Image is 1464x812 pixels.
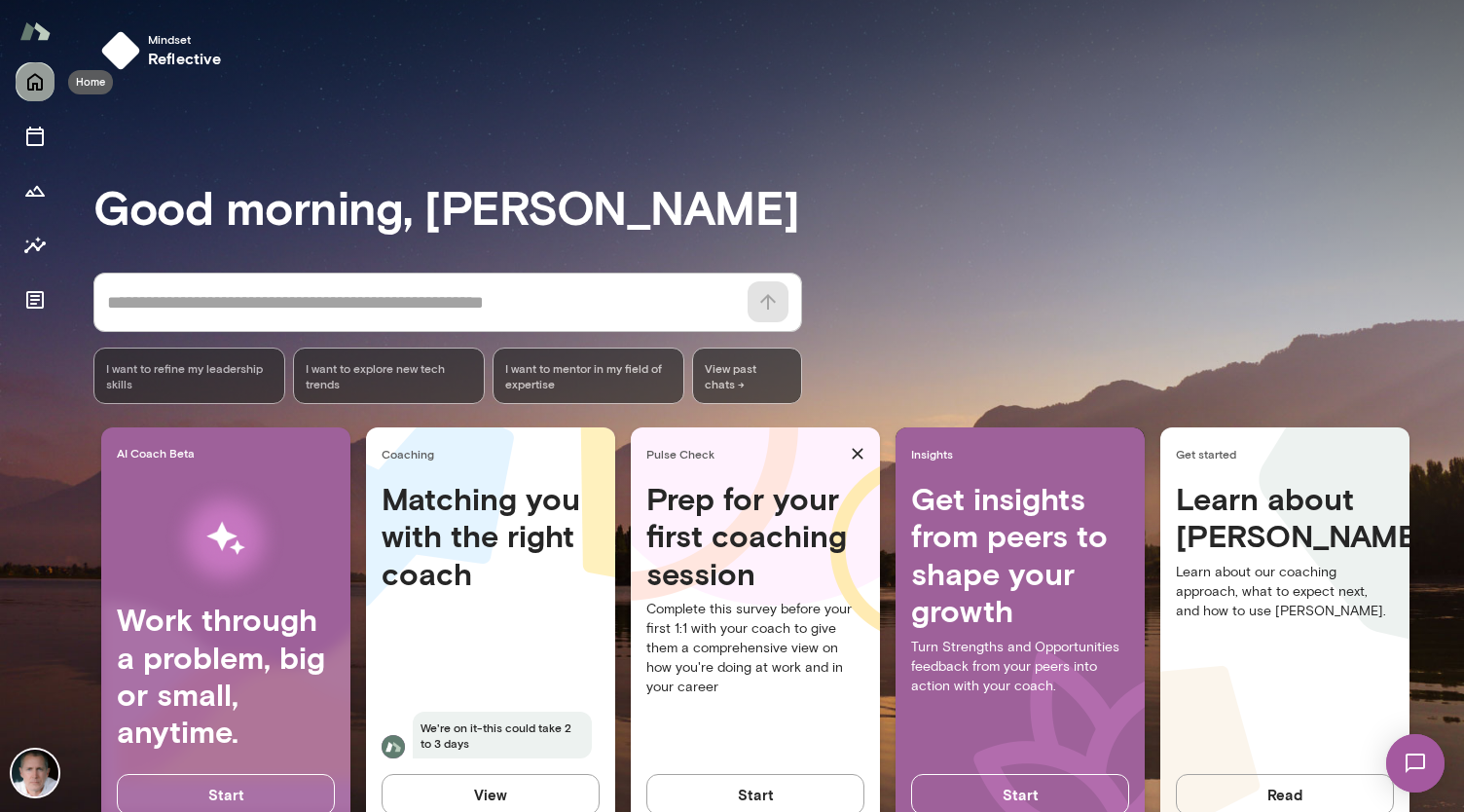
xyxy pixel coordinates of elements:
img: AI Workflows [139,477,312,601]
h4: Prep for your first coaching session [646,480,864,592]
h4: Get insights from peers to shape your growth [911,480,1129,630]
p: Turn Strengths and Opportunities feedback from your peers into action with your coach. [911,638,1129,696]
span: We're on it-this could take 2 to 3 days [413,712,592,758]
img: Mento [19,13,51,50]
h4: Matching you with the right coach [382,480,600,592]
h6: reflective [148,47,222,70]
p: Learn about our coaching approach, what to expect next, and how to use [PERSON_NAME]. [1176,563,1394,621]
span: Insights [911,446,1137,461]
div: I want to explore new tech trends [293,348,485,404]
span: Pulse Check [646,446,843,461]
span: I want to mentor in my field of expertise [505,360,672,391]
h3: Good morning, [PERSON_NAME] [93,179,1464,234]
div: I want to refine my leadership skills [93,348,285,404]
button: Sessions [16,117,55,156]
span: Coaching [382,446,607,461]
button: Documents [16,280,55,319]
span: View past chats -> [692,348,802,404]
h4: Learn about [PERSON_NAME] [1176,480,1394,555]
button: Mindsetreflective [93,23,238,78]
button: Home [16,62,55,101]
span: AI Coach Beta [117,445,343,461]
span: Mindset [148,31,222,47]
span: Get started [1176,446,1402,461]
div: I want to mentor in my field of expertise [493,348,684,404]
p: Complete this survey before your first 1:1 with your coach to give them a comprehensive view on h... [646,600,864,697]
img: Mike Lane [12,750,58,796]
span: I want to explore new tech trends [306,360,472,391]
span: I want to refine my leadership skills [106,360,273,391]
div: Home [68,70,113,94]
h4: Work through a problem, big or small, anytime. [117,601,335,751]
button: Growth Plan [16,171,55,210]
button: Insights [16,226,55,265]
img: mindset [101,31,140,70]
